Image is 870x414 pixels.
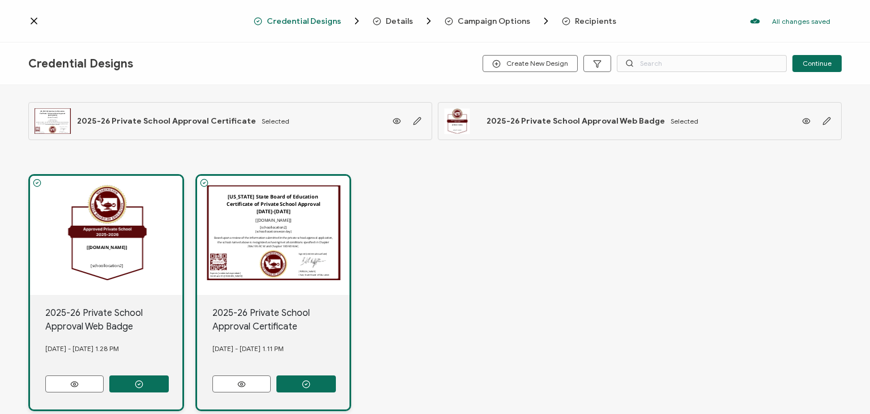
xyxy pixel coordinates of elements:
span: Recipients [575,17,616,26]
span: Continue [803,60,831,67]
span: Credential Designs [254,15,362,27]
span: Create New Design [492,60,568,68]
span: Selected [262,117,289,125]
iframe: Chat Widget [813,360,870,414]
p: All changes saved [772,17,830,26]
span: 2025-26 Private School Approval Web Badge [487,116,665,126]
span: Details [386,17,413,26]
span: 2025-26 Private School Approval Certificate [77,116,256,126]
div: [DATE] - [DATE] 1.11 PM [212,333,349,364]
span: Campaign Options [445,15,552,27]
span: Credential Designs [267,17,341,26]
span: Credential Designs [28,57,133,71]
button: Continue [792,55,842,72]
input: Search [617,55,787,72]
div: [DATE] - [DATE] 1.28 PM [45,333,182,364]
span: Selected [671,117,698,125]
span: Recipients [562,17,616,26]
span: Campaign Options [458,17,530,26]
div: 2025-26 Private School Approval Certificate [212,306,349,333]
span: Details [373,15,434,27]
div: 2025-26 Private School Approval Web Badge [45,306,182,333]
button: Create New Design [483,55,578,72]
div: Breadcrumb [254,15,616,27]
